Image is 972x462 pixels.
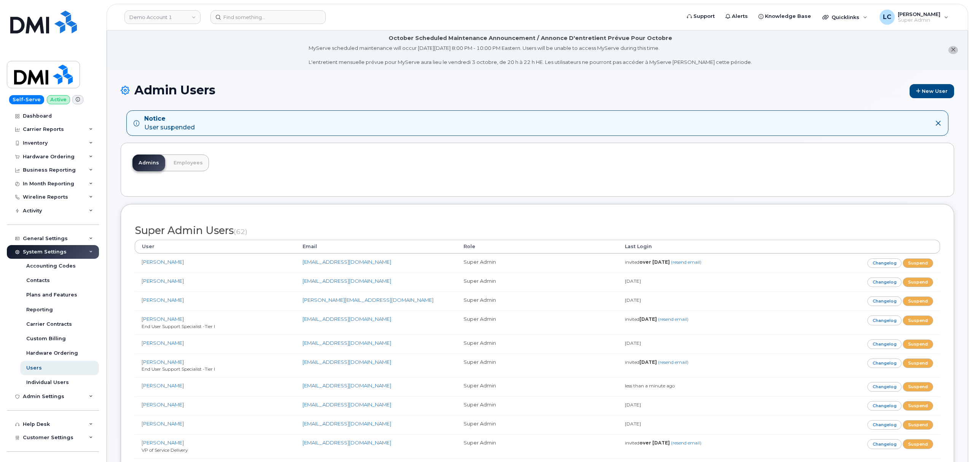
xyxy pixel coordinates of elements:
a: Changelog [867,296,902,306]
a: Suspend [903,420,933,430]
a: [PERSON_NAME][EMAIL_ADDRESS][DOMAIN_NAME] [303,297,433,303]
strong: Notice [144,115,195,123]
small: (62) [234,228,247,236]
strong: [DATE] [639,359,657,365]
a: (resend email) [658,359,688,365]
a: Suspend [903,401,933,411]
a: Suspend [903,277,933,287]
td: Super Admin [457,272,618,292]
a: [EMAIL_ADDRESS][DOMAIN_NAME] [303,382,391,389]
div: User suspended [144,115,195,132]
div: MyServe scheduled maintenance will occur [DATE][DATE] 8:00 PM - 10:00 PM Eastern. Users will be u... [309,45,752,66]
a: [PERSON_NAME] [142,259,184,265]
a: Suspend [903,339,933,349]
td: Super Admin [457,335,618,354]
a: [PERSON_NAME] [142,278,184,284]
a: (resend email) [671,259,701,265]
h2: Super Admin Users [135,225,940,236]
a: Changelog [867,420,902,430]
th: Email [296,240,457,253]
a: (resend email) [671,440,701,446]
a: [PERSON_NAME] [142,382,184,389]
td: Super Admin [457,434,618,458]
small: less than a minute ago [625,383,675,389]
a: [PERSON_NAME] [142,297,184,303]
a: [PERSON_NAME] [142,359,184,365]
a: [EMAIL_ADDRESS][DOMAIN_NAME] [303,259,391,265]
a: [PERSON_NAME] [142,340,184,346]
td: Super Admin [457,292,618,311]
a: [PERSON_NAME] [142,401,184,408]
small: invited [625,259,701,265]
strong: over [DATE] [639,259,670,265]
a: [PERSON_NAME] [142,316,184,322]
small: VP of Service Delivery [142,447,188,453]
a: Changelog [867,315,902,325]
small: [DATE] [625,402,641,408]
small: [DATE] [625,297,641,303]
a: Suspend [903,258,933,268]
th: User [135,240,296,253]
a: [EMAIL_ADDRESS][DOMAIN_NAME] [303,421,391,427]
a: Changelog [867,258,902,268]
small: [DATE] [625,278,641,284]
a: Changelog [867,277,902,287]
a: Suspend [903,358,933,368]
a: Changelog [867,339,902,349]
a: Changelog [867,382,902,392]
a: Changelog [867,358,902,368]
a: Changelog [867,439,902,449]
strong: over [DATE] [639,440,670,446]
small: invited [625,359,688,365]
a: [EMAIL_ADDRESS][DOMAIN_NAME] [303,440,391,446]
small: invited [625,440,701,446]
small: invited [625,316,688,322]
a: [EMAIL_ADDRESS][DOMAIN_NAME] [303,316,391,322]
a: Employees [167,155,209,171]
td: Super Admin [457,377,618,396]
a: Suspend [903,296,933,306]
small: End User Support Specialist -Tier I [142,323,215,329]
button: close notification [948,46,958,54]
small: [DATE] [625,421,641,427]
a: New User [910,84,954,98]
th: Role [457,240,618,253]
a: [EMAIL_ADDRESS][DOMAIN_NAME] [303,401,391,408]
a: [PERSON_NAME] [142,421,184,427]
h1: Admin Users [121,83,954,98]
small: [DATE] [625,340,641,346]
a: Suspend [903,315,933,325]
strong: [DATE] [639,316,657,322]
a: [EMAIL_ADDRESS][DOMAIN_NAME] [303,278,391,284]
a: Changelog [867,401,902,411]
td: Super Admin [457,354,618,377]
small: End User Support Specialist -Tier I [142,366,215,372]
a: Suspend [903,382,933,392]
td: Super Admin [457,396,618,415]
td: Super Admin [457,311,618,334]
div: October Scheduled Maintenance Announcement / Annonce D'entretient Prévue Pour Octobre [389,34,672,42]
a: [EMAIL_ADDRESS][DOMAIN_NAME] [303,359,391,365]
a: [EMAIL_ADDRESS][DOMAIN_NAME] [303,340,391,346]
a: (resend email) [658,316,688,322]
a: Suspend [903,439,933,449]
a: Admins [132,155,165,171]
th: Last Login [618,240,779,253]
td: Super Admin [457,415,618,434]
td: Super Admin [457,253,618,272]
a: [PERSON_NAME] [142,440,184,446]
